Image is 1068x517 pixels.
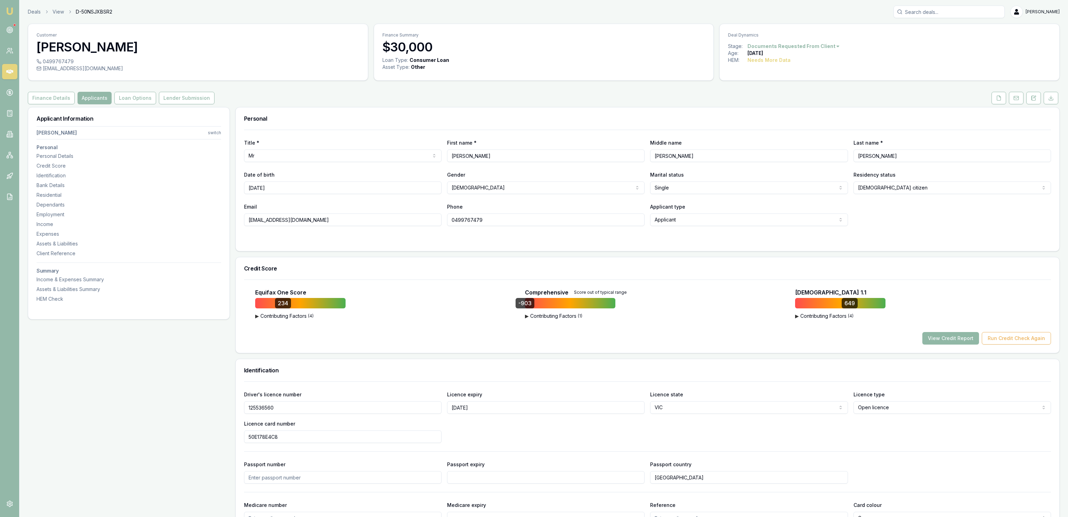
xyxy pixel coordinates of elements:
[37,286,221,293] div: Assets & Liabilities Summary
[37,250,221,257] div: Client Reference
[747,50,763,57] div: [DATE]
[255,313,259,320] span: ▶
[244,401,442,414] input: Enter driver's licence number
[244,181,442,194] input: DD/MM/YYYY
[78,92,112,104] button: Applicants
[37,65,359,72] div: [EMAIL_ADDRESS][DOMAIN_NAME]
[650,461,691,467] label: Passport country
[37,201,221,208] div: Dependants
[28,8,112,15] nav: breadcrumb
[1026,9,1060,15] span: [PERSON_NAME]
[747,43,840,50] button: Documents Requested From Client
[244,391,301,397] label: Driver's licence number
[728,43,747,50] div: Stage:
[650,204,685,210] label: Applicant type
[411,64,425,71] div: Other
[28,92,75,104] button: Finance Details
[114,92,156,104] button: Loan Options
[37,296,221,302] div: HEM Check
[255,288,306,297] p: Equifax One Score
[37,116,221,121] h3: Applicant Information
[516,298,534,308] div: -903
[244,266,1051,271] h3: Credit Score
[244,421,295,427] label: Licence card number
[447,140,477,146] label: First name *
[37,172,221,179] div: Identification
[447,391,482,397] label: Licence expiry
[447,213,645,226] input: 0431 234 567
[525,313,615,320] button: ▶Contributing Factors(1)
[6,7,14,15] img: emu-icon-u.png
[447,502,486,508] label: Medicare expiry
[255,313,346,320] button: ▶Contributing Factors(4)
[37,145,221,150] h3: Personal
[37,129,77,136] div: [PERSON_NAME]
[571,288,630,297] span: Score out of typical range
[244,502,287,508] label: Medicare number
[853,391,885,397] label: Licence type
[650,471,848,484] input: Enter passport country
[893,6,1005,18] input: Search deals
[447,204,463,210] label: Phone
[382,40,705,54] h3: $30,000
[244,461,285,467] label: Passport number
[37,162,221,169] div: Credit Score
[37,40,359,54] h3: [PERSON_NAME]
[28,8,41,15] a: Deals
[28,92,76,104] a: Finance Details
[578,313,582,319] span: ( 1 )
[853,172,896,178] label: Residency status
[795,313,799,320] span: ▶
[650,502,675,508] label: Reference
[37,182,221,189] div: Bank Details
[650,172,684,178] label: Marital status
[159,92,215,104] button: Lender Submission
[922,332,979,345] button: View Credit Report
[244,367,1051,373] h3: Identification
[37,192,221,199] div: Residential
[76,92,113,104] a: Applicants
[795,313,885,320] button: ▶Contributing Factors(4)
[525,288,568,297] p: Comprehensive
[244,140,259,146] label: Title *
[244,471,442,484] input: Enter passport number
[842,298,858,308] div: 649
[410,57,449,64] div: Consumer Loan
[37,211,221,218] div: Employment
[275,298,291,308] div: 234
[795,288,866,297] p: [DEMOGRAPHIC_DATA] 1.1
[244,204,257,210] label: Email
[308,313,314,319] span: ( 4 )
[37,32,359,38] p: Customer
[113,92,157,104] a: Loan Options
[747,57,791,64] div: Needs More Data
[982,332,1051,345] button: Run Credit Check Again
[853,140,883,146] label: Last name *
[157,92,216,104] a: Lender Submission
[37,268,221,273] h3: Summary
[37,276,221,283] div: Income & Expenses Summary
[650,140,682,146] label: Middle name
[37,221,221,228] div: Income
[37,153,221,160] div: Personal Details
[848,313,853,319] span: ( 4 )
[447,172,465,178] label: Gender
[244,430,442,443] input: Enter driver's licence card number
[382,57,408,64] div: Loan Type:
[382,64,410,71] div: Asset Type :
[728,50,747,57] div: Age:
[447,461,485,467] label: Passport expiry
[52,8,64,15] a: View
[208,130,221,136] div: switch
[76,8,112,15] span: D-50NSJXBSR2
[728,32,1051,38] p: Deal Dynamics
[244,116,1051,121] h3: Personal
[728,57,747,64] div: HEM:
[525,313,529,320] span: ▶
[853,502,882,508] label: Card colour
[382,32,705,38] p: Finance Summary
[650,391,683,397] label: Licence state
[37,240,221,247] div: Assets & Liabilities
[37,58,359,65] div: 0499767479
[244,172,275,178] label: Date of birth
